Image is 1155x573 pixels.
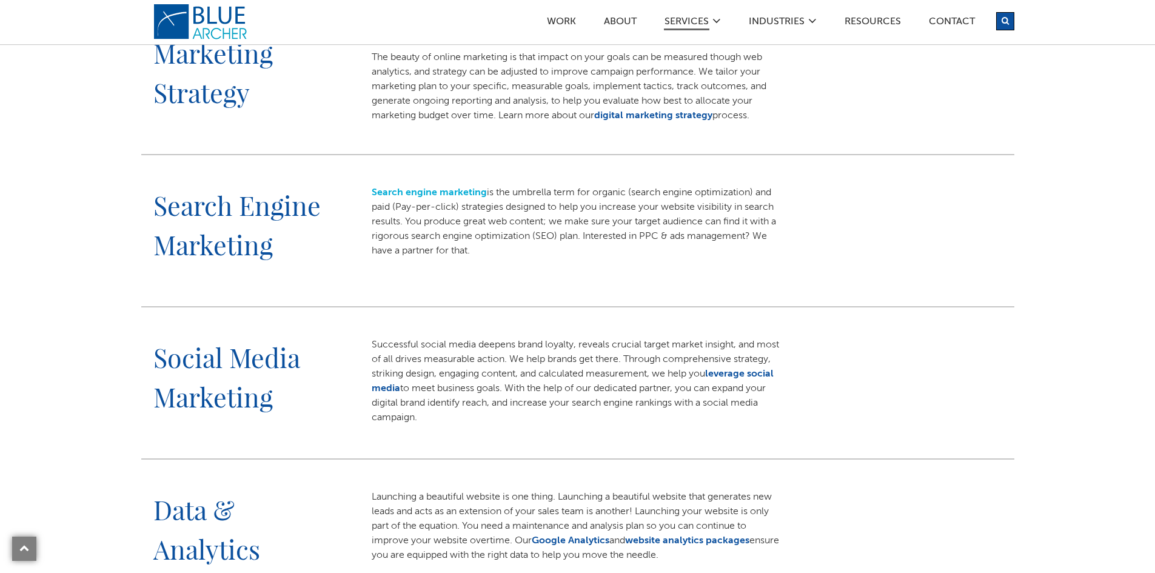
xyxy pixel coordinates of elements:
[153,4,250,40] a: logo
[625,536,749,546] a: website analytics packages
[664,17,709,30] a: SERVICES
[372,186,784,258] p: is the umbrella term for organic (search engine optimization) and paid (Pay-per-click) strategies...
[372,188,487,198] a: Search engine marketing
[594,111,712,121] a: digital marketing strategy
[546,17,577,30] a: Work
[748,17,805,30] a: Industries
[928,17,976,30] a: Contact
[153,338,324,440] h2: Social Media Marketing
[372,50,784,123] p: The beauty of online marketing is that impact on your goals can be measured though web analytics,...
[603,17,637,30] a: ABOUT
[532,536,609,546] a: Google Analytics
[153,186,324,288] h2: Search Engine Marketing
[372,338,784,425] p: Successful social media deepens brand loyalty, reveals crucial target market insight, and most of...
[844,17,902,30] a: Resources
[372,490,784,563] p: Launching a beautiful website is one thing. Launching a beautiful website that generates new lead...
